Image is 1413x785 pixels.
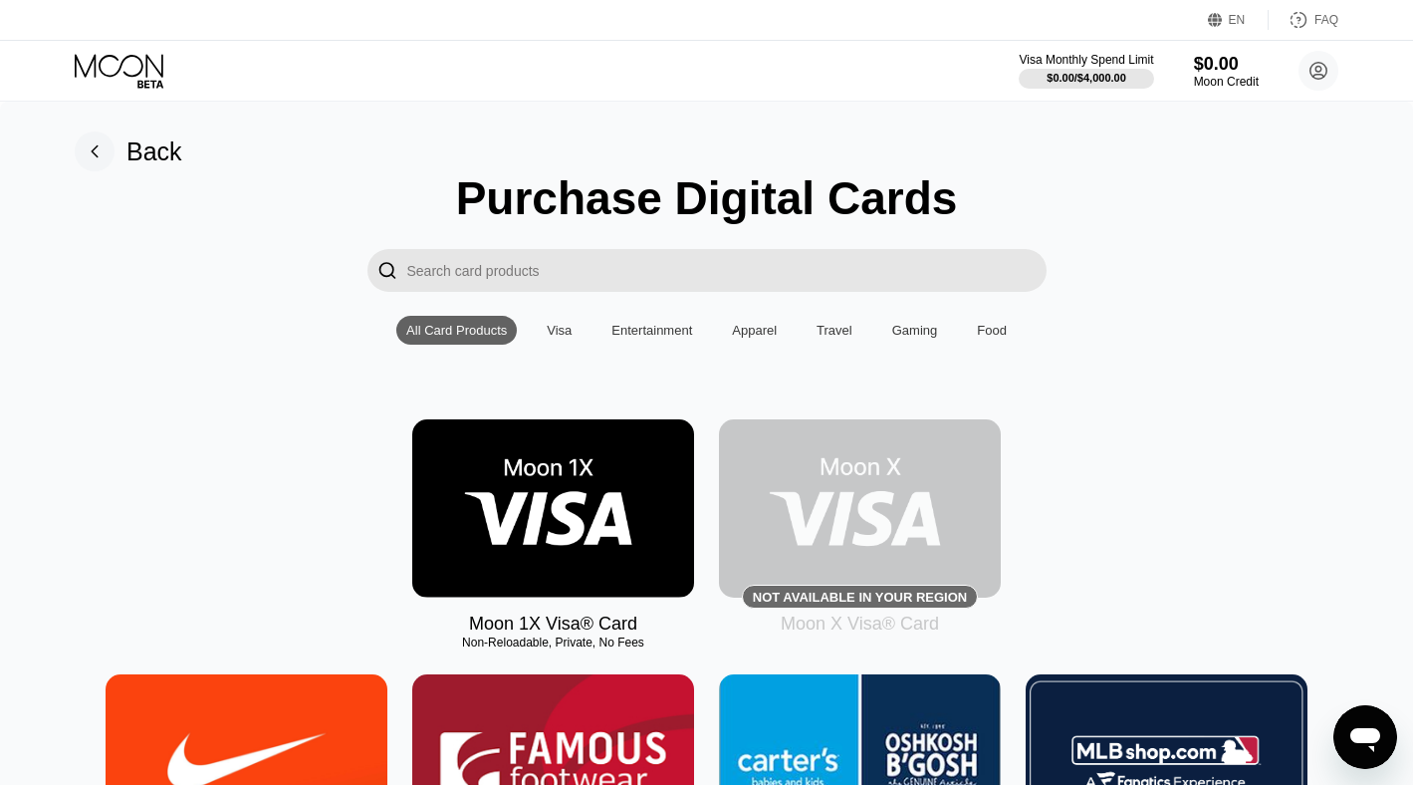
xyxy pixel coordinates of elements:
[882,316,948,345] div: Gaming
[977,323,1007,338] div: Food
[396,316,517,345] div: All Card Products
[1269,10,1338,30] div: FAQ
[1019,53,1153,89] div: Visa Monthly Spend Limit$0.00/$4,000.00
[1229,13,1246,27] div: EN
[377,259,397,282] div: 
[611,323,692,338] div: Entertainment
[407,249,1047,292] input: Search card products
[807,316,862,345] div: Travel
[547,323,572,338] div: Visa
[817,323,852,338] div: Travel
[1194,54,1259,75] div: $0.00
[892,323,938,338] div: Gaming
[412,636,694,650] div: Non-Reloadable, Private, No Fees
[75,131,182,171] div: Back
[1019,53,1153,67] div: Visa Monthly Spend Limit
[1194,75,1259,89] div: Moon Credit
[1333,705,1397,769] iframe: Button to launch messaging window
[126,137,182,166] div: Back
[722,316,787,345] div: Apparel
[1314,13,1338,27] div: FAQ
[967,316,1017,345] div: Food
[406,323,507,338] div: All Card Products
[367,249,407,292] div: 
[456,171,958,225] div: Purchase Digital Cards
[469,614,637,635] div: Moon 1X Visa® Card
[1208,10,1269,30] div: EN
[1194,54,1259,89] div: $0.00Moon Credit
[753,590,967,605] div: Not available in your region
[719,419,1001,598] div: Not available in your region
[1047,72,1126,84] div: $0.00 / $4,000.00
[781,614,939,635] div: Moon X Visa® Card
[732,323,777,338] div: Apparel
[537,316,582,345] div: Visa
[601,316,702,345] div: Entertainment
